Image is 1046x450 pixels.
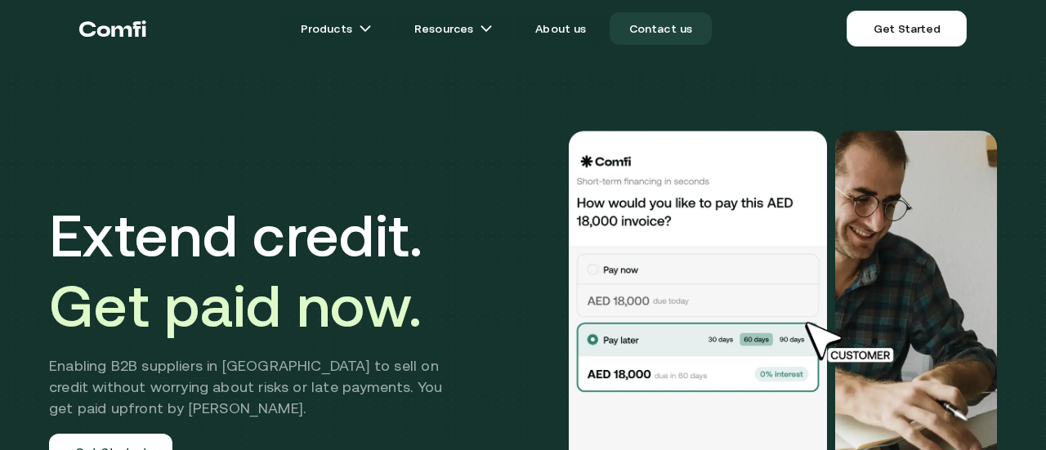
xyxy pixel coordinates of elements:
[610,12,713,45] a: Contact us
[49,200,467,341] h1: Extend credit.
[847,11,967,47] a: Get Started
[79,4,146,53] a: Return to the top of the Comfi home page
[49,272,422,339] span: Get paid now.
[480,22,493,35] img: arrow icons
[49,355,467,419] h2: Enabling B2B suppliers in [GEOGRAPHIC_DATA] to sell on credit without worrying about risks or lat...
[395,12,512,45] a: Resourcesarrow icons
[359,22,372,35] img: arrow icons
[281,12,391,45] a: Productsarrow icons
[793,319,912,365] img: cursor
[516,12,606,45] a: About us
